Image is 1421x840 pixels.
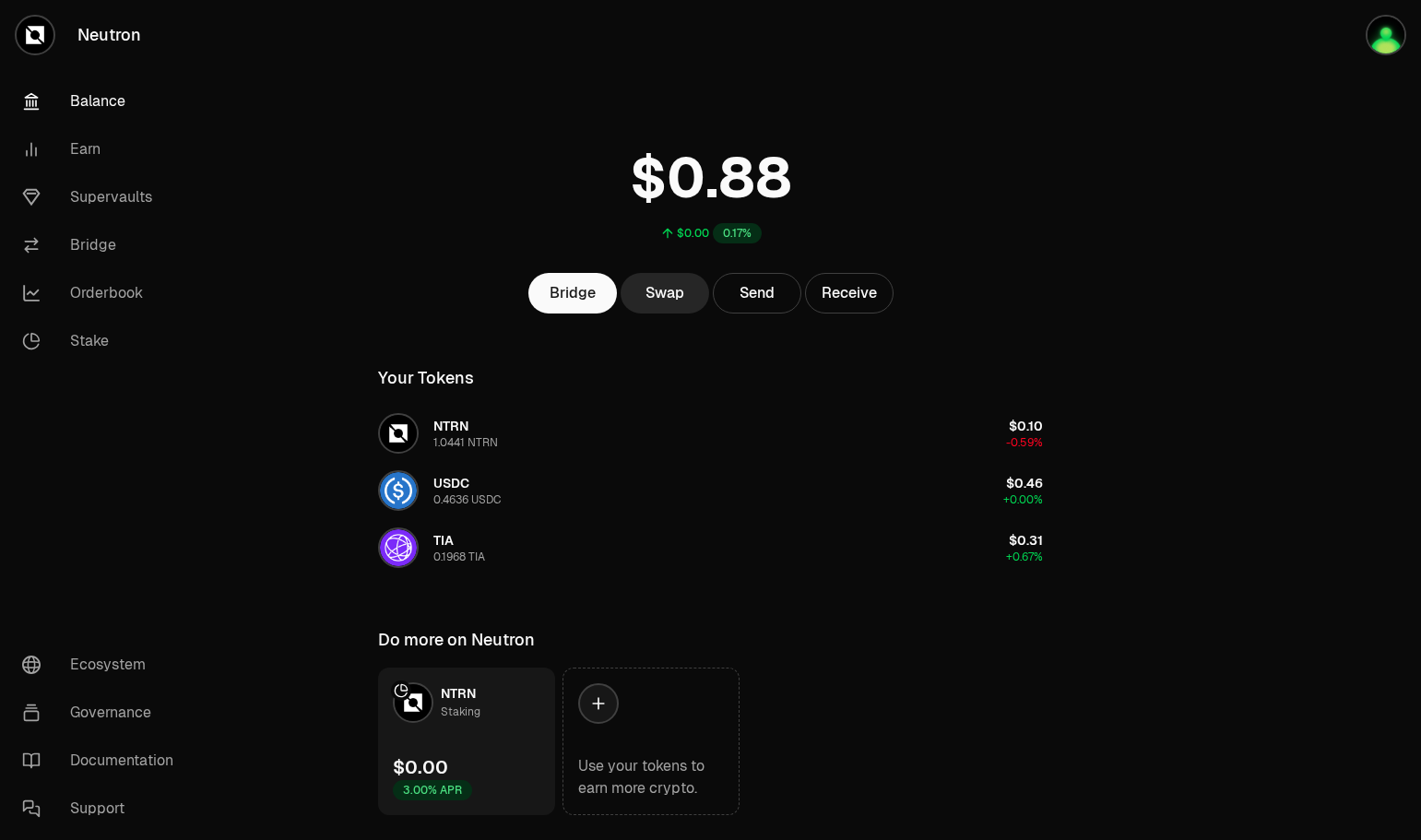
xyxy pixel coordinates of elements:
[7,641,199,689] a: Ecosystem
[1006,475,1043,491] span: $0.46
[1006,435,1043,450] span: -0.59%
[621,273,709,314] a: Swap
[378,365,474,391] div: Your Tokens
[805,273,894,314] button: Receive
[378,627,535,653] div: Do more on Neutron
[367,406,1054,461] button: NTRN LogoNTRN1.0441 NTRN$0.10-0.59%
[1368,17,1404,53] img: PIXIE_IBC
[7,221,199,269] a: Bridge
[1009,532,1043,549] span: $0.31
[1006,550,1043,564] span: +0.67%
[441,703,480,721] div: Staking
[393,780,472,800] div: 3.00% APR
[7,689,199,737] a: Governance
[395,684,432,721] img: NTRN Logo
[713,273,801,314] button: Send
[433,475,469,491] span: USDC
[562,668,740,815] a: Use your tokens to earn more crypto.
[7,317,199,365] a: Stake
[393,754,448,780] div: $0.00
[7,125,199,173] a: Earn
[378,668,555,815] a: NTRN LogoNTRNStaking$0.003.00% APR
[677,226,709,241] div: $0.00
[7,77,199,125] a: Balance
[441,685,476,702] span: NTRN
[7,737,199,785] a: Documentation
[7,173,199,221] a: Supervaults
[433,532,454,549] span: TIA
[433,418,468,434] span: NTRN
[433,492,501,507] div: 0.4636 USDC
[713,223,762,243] div: 0.17%
[433,435,498,450] div: 1.0441 NTRN
[380,472,417,509] img: USDC Logo
[528,273,617,314] a: Bridge
[7,269,199,317] a: Orderbook
[380,529,417,566] img: TIA Logo
[367,463,1054,518] button: USDC LogoUSDC0.4636 USDC$0.46+0.00%
[7,785,199,833] a: Support
[380,415,417,452] img: NTRN Logo
[433,550,485,564] div: 0.1968 TIA
[367,520,1054,575] button: TIA LogoTIA0.1968 TIA$0.31+0.67%
[1009,418,1043,434] span: $0.10
[1003,492,1043,507] span: +0.00%
[578,755,724,799] div: Use your tokens to earn more crypto.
